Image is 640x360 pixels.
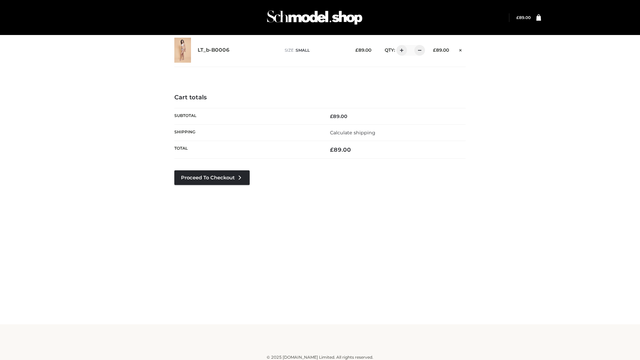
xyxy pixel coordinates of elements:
th: Subtotal [174,108,320,124]
p: size : [285,47,345,53]
a: LT_b-B0006 [198,47,230,53]
span: £ [355,47,358,53]
bdi: 89.00 [330,113,347,119]
bdi: 89.00 [516,15,531,20]
div: QTY: [378,45,423,56]
span: £ [330,113,333,119]
span: £ [516,15,519,20]
a: Remove this item [456,45,466,54]
img: Schmodel Admin 964 [265,4,365,31]
a: £89.00 [516,15,531,20]
span: £ [330,146,334,153]
bdi: 89.00 [330,146,351,153]
bdi: 89.00 [355,47,371,53]
th: Total [174,141,320,159]
th: Shipping [174,124,320,141]
a: Calculate shipping [330,130,375,136]
span: £ [433,47,436,53]
span: SMALL [296,48,310,53]
h4: Cart totals [174,94,466,101]
bdi: 89.00 [433,47,449,53]
a: Proceed to Checkout [174,170,250,185]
